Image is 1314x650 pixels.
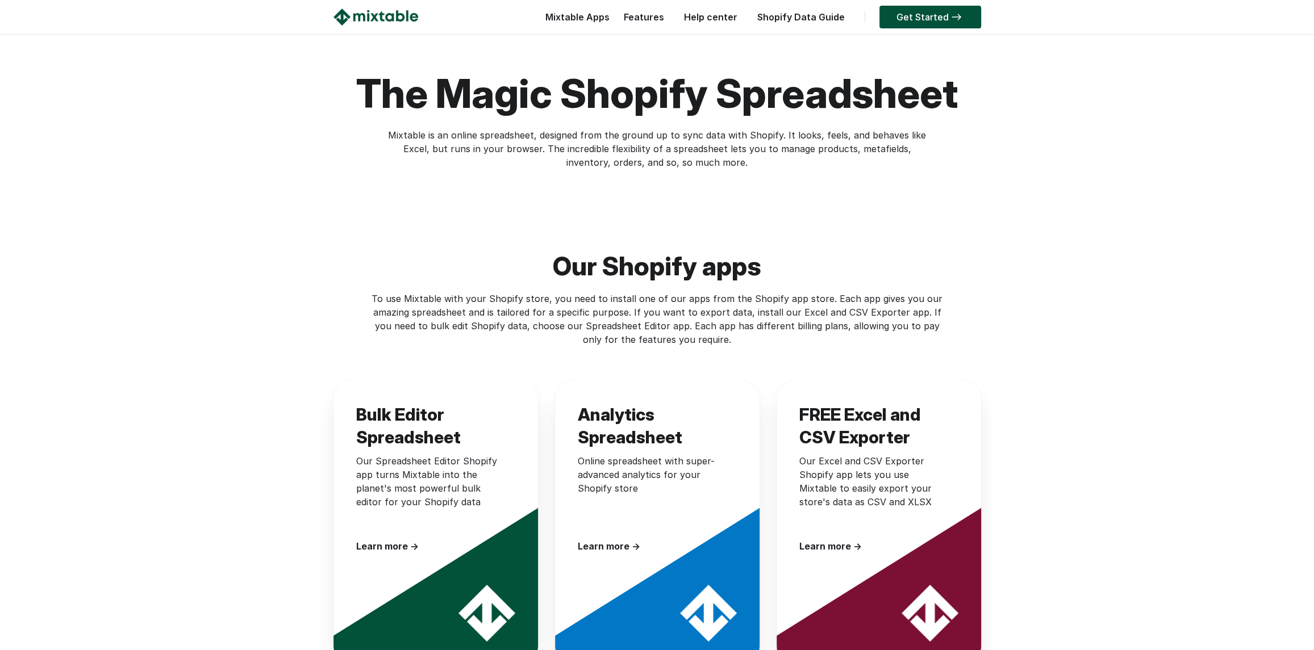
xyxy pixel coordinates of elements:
div: Our Spreadsheet Editor Shopify app turns Mixtable into the planet's most powerful bulk editor for... [356,454,504,528]
img: Mixtable Logo [680,585,737,641]
a: Help center [678,11,743,23]
div: Mixtable Apps [540,9,610,31]
img: Mixtable Logo [458,585,515,641]
a: Get Started [879,6,981,28]
div: Online spreadsheet with super-advanced analytics for your Shopify store [578,454,725,528]
h3: Bulk Editor Spreadsheet [356,403,504,443]
a: Features [618,11,670,23]
a: Shopify Data Guide [752,11,850,23]
div: To use Mixtable with your Shopify store, you need to install one of our apps from the Shopify app... [366,292,949,346]
img: arrow-right.svg [949,14,964,20]
div: Learn more → [356,539,504,553]
p: Mixtable is an online spreadsheet, designed from the ground up to sync data with Shopify. It look... [387,128,927,169]
h1: The magic Shopify spreadsheet [333,68,981,119]
h3: FREE Excel and CSV Exporter [799,403,947,443]
img: Mixtable Logo [902,585,958,641]
div: Learn more → [578,539,725,553]
div: Learn more → [799,539,947,553]
img: Mixtable logo [333,9,418,26]
div: Our Excel and CSV Exporter Shopify app lets you use Mixtable to easily export your store's data a... [799,454,947,528]
h3: Analytics Spreadsheet [578,403,725,443]
h2: Our Shopify apps [333,207,981,292]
